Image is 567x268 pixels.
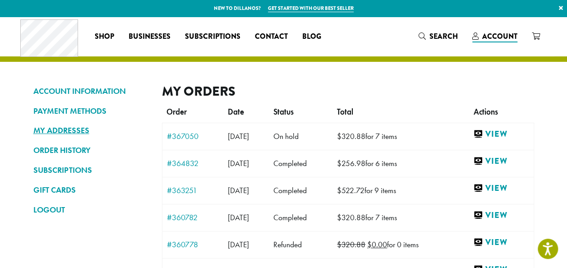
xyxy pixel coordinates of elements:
td: for 6 items [332,150,469,177]
td: Completed [269,204,332,231]
a: Get started with our best seller [268,5,354,12]
td: Completed [269,150,332,177]
a: View [473,237,529,248]
span: Contact [255,31,288,42]
td: Refunded [269,231,332,258]
span: Businesses [129,31,171,42]
td: for 9 items [332,177,469,204]
span: Blog [302,31,321,42]
span: Account [482,31,517,42]
a: GIFT CARDS [33,182,148,198]
a: Search [411,29,465,44]
a: View [473,129,529,140]
span: [DATE] [228,158,249,168]
a: View [473,210,529,221]
span: $ [337,131,341,141]
a: PAYMENT METHODS [33,103,148,119]
a: Shop [88,29,121,44]
a: ACCOUNT INFORMATION [33,83,148,99]
span: 320.88 [337,131,365,141]
span: $ [367,240,372,250]
a: View [473,156,529,167]
span: $ [337,185,341,195]
span: Actions [473,107,498,117]
span: 522.72 [337,185,364,195]
span: Date [228,107,244,117]
a: #360782 [167,213,219,222]
td: for 0 items [332,231,469,258]
td: for 7 items [332,123,469,150]
a: ORDER HISTORY [33,143,148,158]
a: View [473,183,529,194]
a: SUBSCRIPTIONS [33,162,148,178]
del: $320.88 [337,240,365,250]
span: 320.88 [337,213,365,222]
span: Shop [95,31,114,42]
h2: My Orders [162,83,534,99]
a: #364832 [167,159,219,167]
span: [DATE] [228,213,249,222]
a: #367050 [167,132,219,140]
span: $ [337,158,341,168]
a: MY ADDRESSES [33,123,148,138]
span: [DATE] [228,240,249,250]
td: On hold [269,123,332,150]
span: Total [337,107,353,117]
a: #363251 [167,186,219,194]
span: $ [337,213,341,222]
span: Subscriptions [185,31,240,42]
span: Status [273,107,294,117]
span: [DATE] [228,131,249,141]
td: Completed [269,177,332,204]
span: Search [429,31,458,42]
span: Order [166,107,187,117]
a: #360778 [167,240,219,249]
span: 256.98 [337,158,365,168]
span: 0.00 [367,240,387,250]
span: [DATE] [228,185,249,195]
a: LOGOUT [33,202,148,217]
td: for 7 items [332,204,469,231]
